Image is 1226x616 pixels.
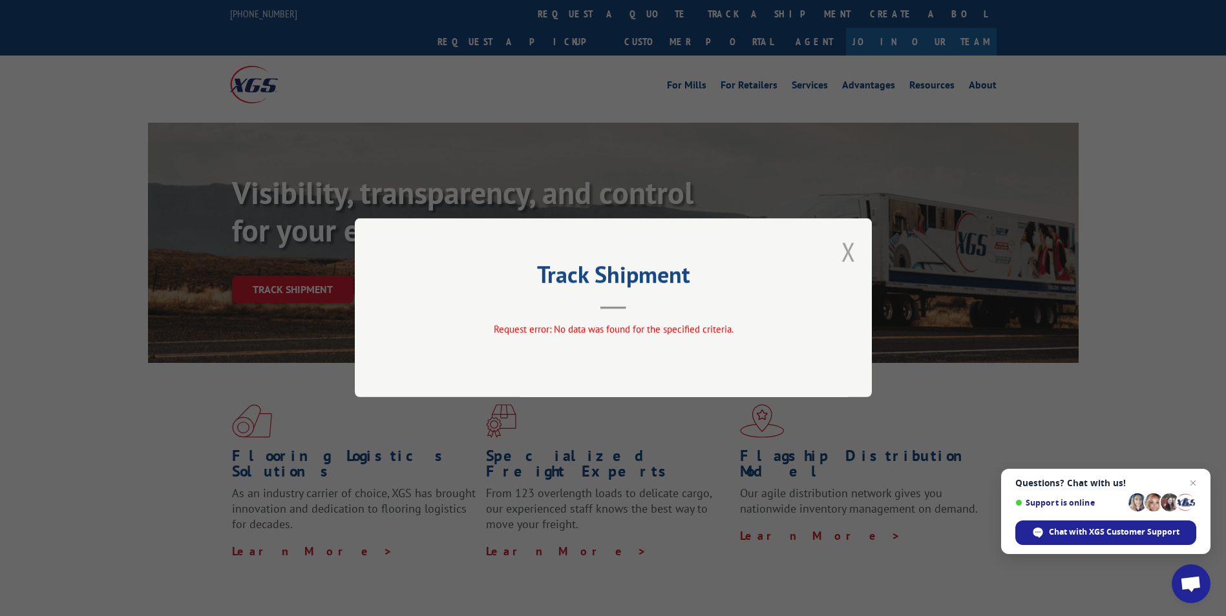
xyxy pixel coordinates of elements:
[1015,498,1124,508] span: Support is online
[841,234,856,269] button: Close modal
[1049,526,1179,538] span: Chat with XGS Customer Support
[419,265,807,290] h2: Track Shipment
[1015,478,1196,488] span: Questions? Chat with us!
[493,323,733,336] span: Request error: No data was found for the specified criteria.
[1172,564,1210,603] a: Open chat
[1015,520,1196,545] span: Chat with XGS Customer Support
